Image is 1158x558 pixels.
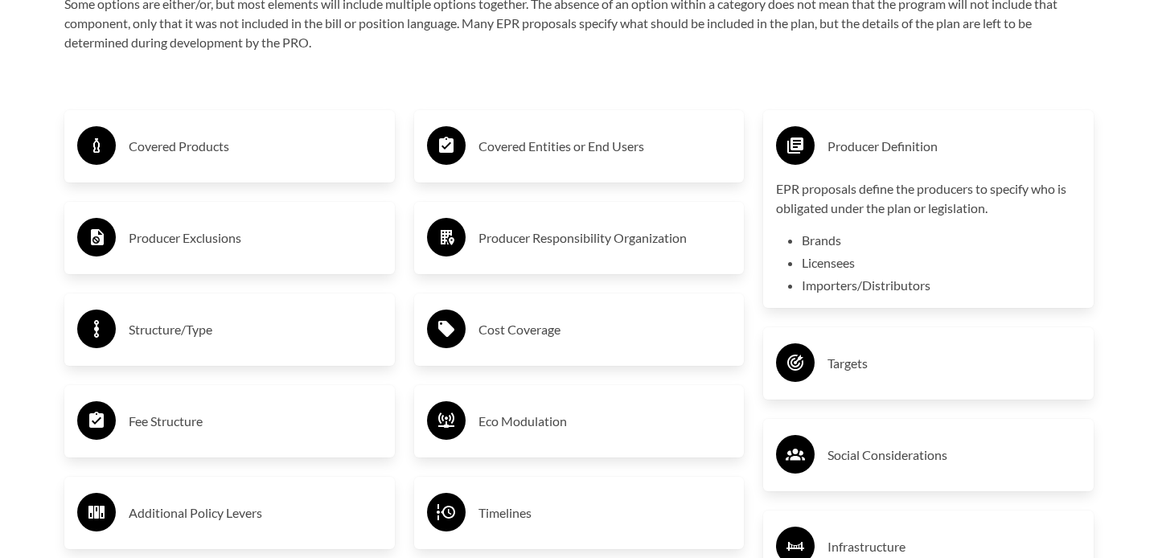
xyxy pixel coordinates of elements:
h3: Structure/Type [129,317,382,343]
h3: Producer Responsibility Organization [478,225,732,251]
h3: Targets [827,351,1081,376]
h3: Cost Coverage [478,317,732,343]
li: Licensees [802,253,1081,273]
h3: Covered Entities or End Users [478,133,732,159]
h3: Covered Products [129,133,382,159]
h3: Additional Policy Levers [129,500,382,526]
p: EPR proposals define the producers to specify who is obligated under the plan or legislation. [776,179,1081,218]
h3: Fee Structure [129,408,382,434]
h3: Eco Modulation [478,408,732,434]
h3: Social Considerations [827,442,1081,468]
h3: Timelines [478,500,732,526]
li: Importers/Distributors [802,276,1081,295]
h3: Producer Definition [827,133,1081,159]
h3: Producer Exclusions [129,225,382,251]
li: Brands [802,231,1081,250]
